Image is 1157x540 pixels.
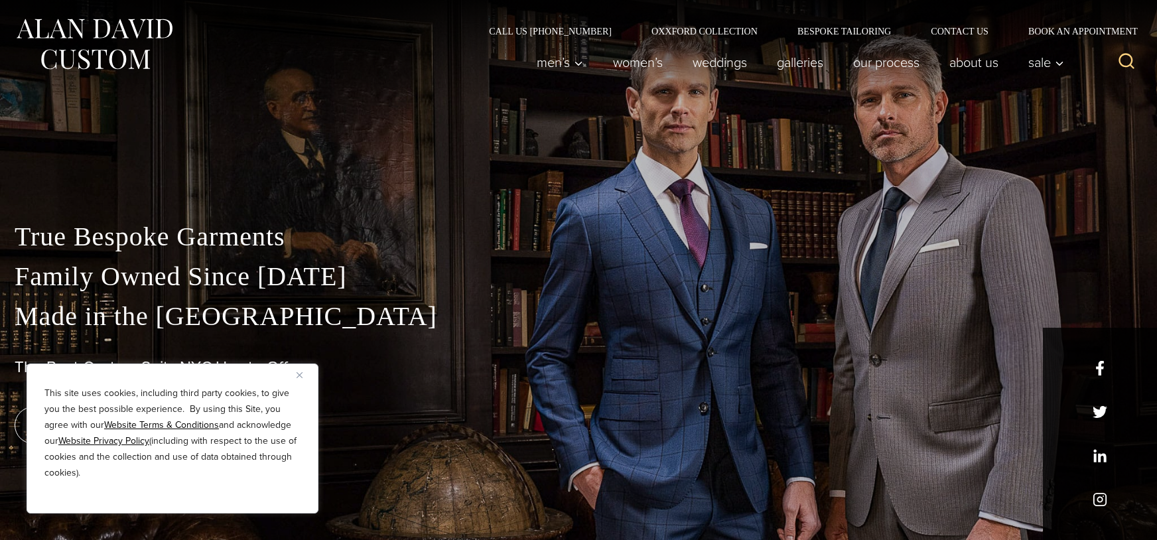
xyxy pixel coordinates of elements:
nav: Primary Navigation [522,49,1071,76]
img: Close [297,372,303,378]
nav: Secondary Navigation [469,27,1142,36]
p: True Bespoke Garments Family Owned Since [DATE] Made in the [GEOGRAPHIC_DATA] [15,217,1142,336]
a: Contact Us [911,27,1008,36]
a: Women’s [598,49,678,76]
a: About Us [935,49,1014,76]
a: Call Us [PHONE_NUMBER] [469,27,632,36]
span: Sale [1028,56,1064,69]
a: weddings [678,49,762,76]
a: Galleries [762,49,839,76]
a: Website Terms & Conditions [104,418,219,432]
button: Close [297,367,312,383]
a: Website Privacy Policy [58,434,149,448]
a: Book an Appointment [1008,27,1142,36]
p: This site uses cookies, including third party cookies, to give you the best possible experience. ... [44,385,301,481]
a: Bespoke Tailoring [778,27,911,36]
img: Alan David Custom [15,15,174,74]
h1: The Best Custom Suits NYC Has to Offer [15,358,1142,377]
a: book an appointment [15,407,200,444]
a: Our Process [839,49,935,76]
span: Men’s [537,56,583,69]
button: View Search Form [1111,46,1142,78]
a: Oxxford Collection [632,27,778,36]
